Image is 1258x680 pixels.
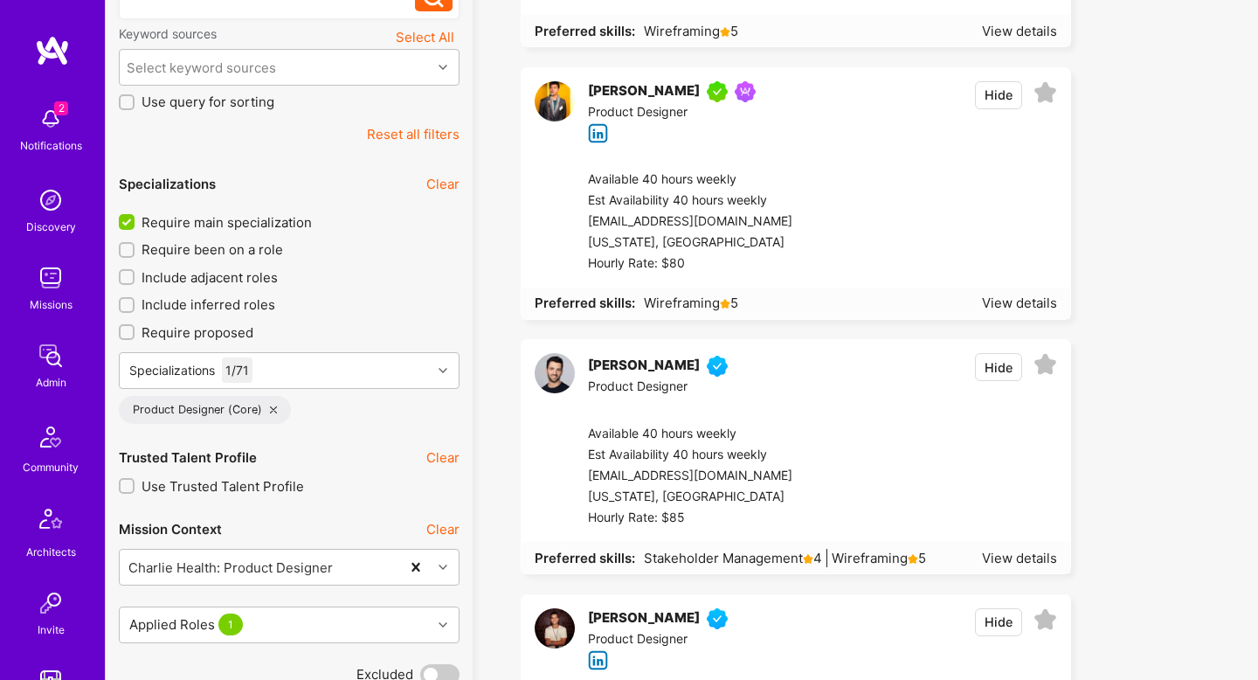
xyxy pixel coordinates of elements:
strong: Preferred skills: [535,295,635,311]
img: logo [35,35,70,66]
div: Admin [36,373,66,392]
div: Select keyword sources [127,59,276,77]
div: Missions [30,295,73,314]
i: icon Chevron [439,366,447,375]
i: icon EmptyStar [1033,81,1057,105]
button: Clear [426,175,460,193]
span: Require proposed [142,323,253,342]
div: Discovery [26,218,76,236]
div: Specializations [119,175,216,193]
div: Available 40 hours weekly [588,170,822,191]
div: Product Designer (Core) [119,396,291,424]
div: View details [982,22,1057,40]
span: Require main specialization [142,213,312,232]
div: Invite [38,621,65,639]
div: Specializations [129,361,215,379]
a: User Avatar [535,608,575,670]
img: User Avatar [535,81,575,121]
i: icon Star [803,554,813,565]
span: Include adjacent roles [142,268,278,287]
span: 1 [218,614,243,635]
div: Est Availability 40 hours weekly [588,191,822,212]
i: icon Close [270,406,277,413]
div: [PERSON_NAME] [588,608,700,629]
div: [US_STATE], [GEOGRAPHIC_DATA] [588,232,822,253]
div: [EMAIL_ADDRESS][DOMAIN_NAME] [588,212,822,232]
i: icon linkedIn [588,123,608,143]
img: Community [30,416,72,458]
div: [US_STATE], [GEOGRAPHIC_DATA] [588,487,822,508]
span: 2 [54,101,68,115]
button: Reset all filters [367,125,460,143]
div: [PERSON_NAME] [588,356,700,377]
div: Hourly Rate: $85 [588,508,822,529]
div: [EMAIL_ADDRESS][DOMAIN_NAME] [588,466,822,487]
img: bell [33,101,68,136]
div: Community [23,458,79,476]
img: Invite [33,586,68,621]
label: Keyword sources [119,25,217,42]
img: Architects [30,501,72,543]
div: Charlie Health: Product Designer [128,558,333,576]
div: Applied Roles [125,612,251,637]
i: icon Chevron [439,63,447,72]
div: Trusted Talent Profile [119,448,257,467]
button: Select All [391,25,460,49]
img: discovery [33,183,68,218]
a: User Avatar [535,353,575,398]
div: View details [982,294,1057,312]
i: icon Star [720,27,730,38]
img: User Avatar [535,608,575,649]
img: Vetted A.Teamer [707,608,728,629]
img: A.Teamer in Residence [707,81,728,102]
i: icon EmptyStar [1033,608,1057,632]
div: [PERSON_NAME] [588,81,700,102]
i: icon Chevron [439,563,447,572]
div: Est Availability 40 hours weekly [588,445,822,466]
span: Include inferred roles [142,295,275,314]
span: Wireframing 5 [826,549,926,567]
strong: Preferred skills: [535,23,635,39]
a: User Avatar [535,81,575,143]
i: icon Star [908,554,918,565]
i: icon linkedIn [588,650,608,670]
div: 1 / 71 [222,357,252,383]
div: Product Designer [588,629,735,650]
img: admin teamwork [33,338,68,373]
div: Notifications [20,136,82,155]
i: icon EmptyStar [1033,353,1057,377]
button: Clear [426,520,460,538]
span: Wireframing 5 [639,294,738,312]
div: Architects [26,543,76,561]
i: icon Star [720,299,730,309]
div: View details [982,549,1057,567]
span: Use query for sorting [142,93,274,111]
span: Use Trusted Talent Profile [142,477,304,496]
img: teamwork [33,260,68,295]
img: User Avatar [535,353,575,393]
span: Wireframing 5 [639,22,738,40]
button: Hide [975,353,1022,381]
div: Hourly Rate: $80 [588,253,822,274]
img: Vetted A.Teamer [707,356,728,377]
img: Been on Mission [735,81,756,102]
i: icon Chevron [439,621,447,629]
div: Product Designer [588,377,735,398]
span: Require been on a role [142,240,283,259]
div: Product Designer [588,102,763,123]
button: Hide [975,608,1022,636]
button: Clear [426,448,460,467]
div: Mission Context [119,520,222,538]
strong: Preferred skills: [535,550,635,566]
button: Hide [975,81,1022,109]
div: Available 40 hours weekly [588,424,822,445]
span: Stakeholder Management 4 [639,549,822,567]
